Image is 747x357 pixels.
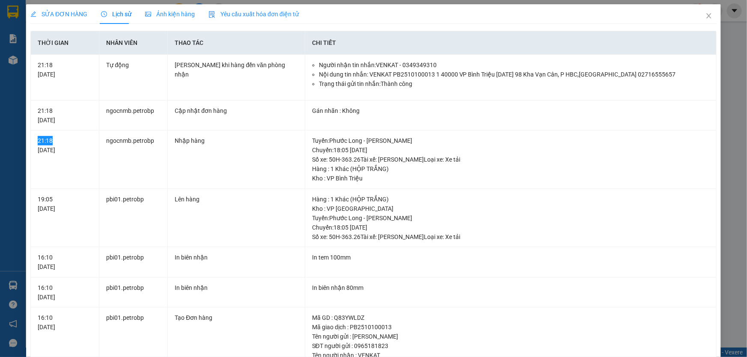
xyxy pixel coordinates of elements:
[99,31,168,55] th: Nhân viên
[99,189,168,248] td: pbi01.petrobp
[99,247,168,277] td: pbi01.petrobp
[175,283,298,292] div: In biên nhận
[99,55,168,100] td: Tự động
[208,11,215,18] img: icon
[208,11,299,18] span: Yêu cầu xuất hóa đơn điện tử
[38,283,92,302] div: 16:10 [DATE]
[38,195,92,213] div: 19:05 [DATE]
[312,332,709,341] div: Tên người gửi : [PERSON_NAME]
[312,341,709,351] div: SĐT người gửi : 0965181823
[38,313,92,332] div: 16:10 [DATE]
[168,31,305,55] th: Thao tác
[31,31,99,55] th: Thời gian
[175,136,298,145] div: Nhập hàng
[312,253,709,262] div: In tem 100mm
[175,106,298,115] div: Cập nhật đơn hàng
[697,4,721,28] button: Close
[312,313,709,322] div: Mã GD : Q83YWLDZ
[705,12,712,19] span: close
[312,106,709,115] div: Gán nhãn : Không
[305,31,717,55] th: Chi tiết
[312,136,709,164] div: Tuyến : Phước Long - [PERSON_NAME] Chuyến: 18:05 [DATE] Số xe: 50H-363.26 Tài xế: [PERSON_NAME] L...
[38,136,92,155] div: 21:18 [DATE]
[101,11,131,18] span: Lịch sử
[312,283,709,292] div: In biên nhận 80mm
[175,60,298,79] div: [PERSON_NAME] khi hàng đến văn phòng nhận
[145,11,195,18] span: Ảnh kiện hàng
[312,164,709,174] div: Hàng : 1 Khác (HỘP TRẮNG)
[319,70,709,79] li: Nội dung tin nhắn: VENKAT PB2510100013 1 40000 VP Bình Triệu [DATE] 98 Kha Vạn Cân, P HBC,[GEOGRA...
[38,253,92,271] div: 16:10 [DATE]
[99,100,168,131] td: ngocnmb.petrobp
[319,60,709,70] li: Người nhận tin nhắn: VENKAT - 0349349310
[99,130,168,189] td: ngocnmb.petrobp
[312,174,709,183] div: Kho : VP Bình Triệu
[312,204,709,213] div: Kho : VP [GEOGRAPHIC_DATA]
[175,313,298,322] div: Tạo Đơn hàng
[30,11,87,18] span: SỬA ĐƠN HÀNG
[38,106,92,125] div: 21:18 [DATE]
[312,213,709,242] div: Tuyến : Phước Long - [PERSON_NAME] Chuyến: 18:05 [DATE] Số xe: 50H-363.26 Tài xế: [PERSON_NAME] L...
[101,11,107,17] span: clock-circle
[319,79,709,89] li: Trạng thái gửi tin nhắn: Thành công
[145,11,151,17] span: picture
[30,11,36,17] span: edit
[312,195,709,204] div: Hàng : 1 Khác (HỘP TRẮNG)
[312,322,709,332] div: Mã giao dịch : PB2510100013
[38,60,92,79] div: 21:18 [DATE]
[99,277,168,308] td: pbi01.petrobp
[175,195,298,204] div: Lên hàng
[175,253,298,262] div: In biên nhận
